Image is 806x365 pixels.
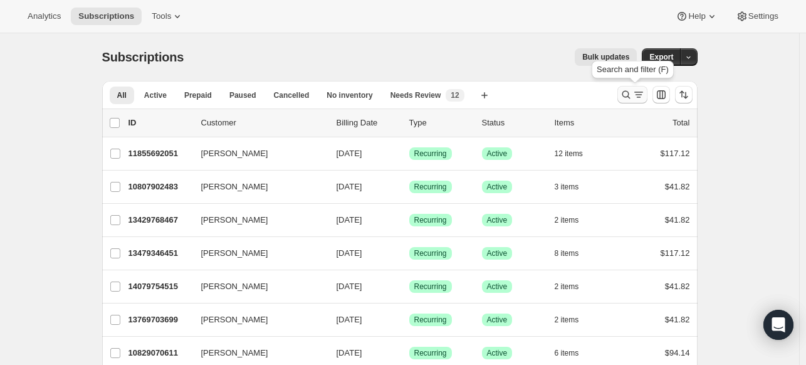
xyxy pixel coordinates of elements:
span: 2 items [555,315,579,325]
span: All [117,90,127,100]
span: Cancelled [274,90,310,100]
span: $117.12 [661,149,690,158]
button: Bulk updates [575,48,637,66]
span: [PERSON_NAME] [201,280,268,293]
button: Help [668,8,725,25]
p: 11855692051 [128,147,191,160]
span: Active [144,90,167,100]
span: 8 items [555,248,579,258]
span: Recurring [414,315,447,325]
span: Help [688,11,705,21]
span: [DATE] [337,215,362,225]
button: Analytics [20,8,68,25]
button: [PERSON_NAME] [194,243,319,263]
div: 10829070611[PERSON_NAME][DATE]SuccessRecurringSuccessActive6 items$94.14 [128,344,690,362]
button: Subscriptions [71,8,142,25]
span: Recurring [414,182,447,192]
span: Active [487,282,508,292]
span: $41.82 [665,315,690,324]
span: Recurring [414,248,447,258]
span: Active [487,348,508,358]
span: [DATE] [337,248,362,258]
button: 12 items [555,145,597,162]
button: Create new view [474,87,495,104]
span: Active [487,315,508,325]
span: 12 items [555,149,583,159]
button: Tools [144,8,191,25]
button: Customize table column order and visibility [652,86,670,103]
div: Items [555,117,617,129]
button: [PERSON_NAME] [194,177,319,197]
div: Open Intercom Messenger [763,310,793,340]
button: 6 items [555,344,593,362]
p: 10807902483 [128,181,191,193]
span: Tools [152,11,171,21]
p: Billing Date [337,117,399,129]
button: [PERSON_NAME] [194,144,319,164]
span: [PERSON_NAME] [201,181,268,193]
span: Export [649,52,673,62]
span: [DATE] [337,282,362,291]
span: 6 items [555,348,579,358]
span: [DATE] [337,315,362,324]
span: $41.82 [665,215,690,225]
p: 13479346451 [128,247,191,260]
button: 3 items [555,178,593,196]
div: 13429768467[PERSON_NAME][DATE]SuccessRecurringSuccessActive2 items$41.82 [128,211,690,229]
p: Customer [201,117,327,129]
span: [PERSON_NAME] [201,147,268,160]
p: 13429768467 [128,214,191,226]
span: [PERSON_NAME] [201,347,268,359]
button: [PERSON_NAME] [194,277,319,297]
span: [PERSON_NAME] [201,314,268,326]
span: $117.12 [661,248,690,258]
span: 2 items [555,282,579,292]
span: $41.82 [665,282,690,291]
span: Needs Review [390,90,441,100]
span: [PERSON_NAME] [201,247,268,260]
span: 3 items [555,182,579,192]
button: 8 items [555,245,593,262]
span: Subscriptions [102,50,184,64]
span: Active [487,215,508,225]
span: Recurring [414,348,447,358]
div: 14079754515[PERSON_NAME][DATE]SuccessRecurringSuccessActive2 items$41.82 [128,278,690,295]
span: 12 [451,90,459,100]
span: No inventory [327,90,372,100]
span: [PERSON_NAME] [201,214,268,226]
div: IDCustomerBilling DateTypeStatusItemsTotal [128,117,690,129]
span: Paused [229,90,256,100]
span: $41.82 [665,182,690,191]
button: 2 items [555,311,593,329]
button: Search and filter results [617,86,647,103]
span: Settings [748,11,778,21]
button: [PERSON_NAME] [194,343,319,363]
p: Status [482,117,545,129]
span: $94.14 [665,348,690,357]
span: Active [487,248,508,258]
button: Settings [728,8,786,25]
span: Prepaid [184,90,212,100]
span: Subscriptions [78,11,134,21]
p: 10829070611 [128,347,191,359]
p: 14079754515 [128,280,191,293]
p: 13769703699 [128,314,191,326]
span: [DATE] [337,182,362,191]
button: 2 items [555,211,593,229]
span: Active [487,182,508,192]
span: Bulk updates [582,52,629,62]
span: Recurring [414,282,447,292]
div: Type [409,117,472,129]
span: Analytics [28,11,61,21]
div: 11855692051[PERSON_NAME][DATE]SuccessRecurringSuccessActive12 items$117.12 [128,145,690,162]
span: Recurring [414,215,447,225]
button: [PERSON_NAME] [194,310,319,330]
div: 13479346451[PERSON_NAME][DATE]SuccessRecurringSuccessActive8 items$117.12 [128,245,690,262]
span: [DATE] [337,348,362,357]
button: 2 items [555,278,593,295]
div: 10807902483[PERSON_NAME][DATE]SuccessRecurringSuccessActive3 items$41.82 [128,178,690,196]
span: 2 items [555,215,579,225]
span: [DATE] [337,149,362,158]
button: [PERSON_NAME] [194,210,319,230]
p: ID [128,117,191,129]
